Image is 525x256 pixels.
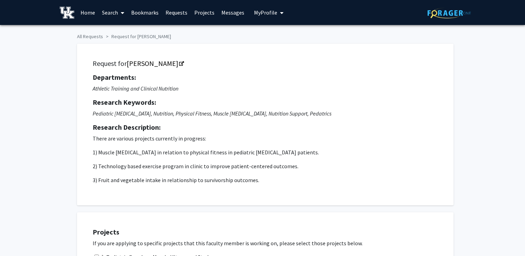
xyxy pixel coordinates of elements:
[99,0,128,25] a: Search
[60,7,75,19] img: University of Kentucky Logo
[162,0,191,25] a: Requests
[93,98,156,106] strong: Research Keywords:
[93,239,447,247] p: If you are applying to specific projects that this faculty member is working on, please select th...
[93,176,438,184] p: 3) Fruit and vegetable intake in relationship to survivorship outcomes.
[127,59,183,68] a: Opens in a new tab
[254,9,277,16] span: My Profile
[191,0,218,25] a: Projects
[93,134,438,143] p: There are various projects currently in progress:
[218,0,248,25] a: Messages
[93,85,178,92] i: Athletic Training and Clinical Nutrition
[77,30,448,40] ol: breadcrumb
[77,0,99,25] a: Home
[5,225,29,251] iframe: Chat
[77,33,103,40] a: All Requests
[427,8,471,18] img: ForagerOne Logo
[93,148,438,156] p: 1) Muscle [MEDICAL_DATA] in relation to physical fitness in pediatric [MEDICAL_DATA] patients.
[128,0,162,25] a: Bookmarks
[93,162,438,170] p: 2) Technology based exercise program in clinic to improve patient-centered outcomes.
[103,33,171,40] li: Request for [PERSON_NAME]
[93,123,161,131] strong: Research Description:
[93,59,438,68] h5: Request for
[93,228,119,236] strong: Projects
[93,110,331,117] i: Pediatric [MEDICAL_DATA], Nutrition, Physical Fitness, Muscle [MEDICAL_DATA], Nutrition Support, ...
[93,73,136,82] strong: Departments:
